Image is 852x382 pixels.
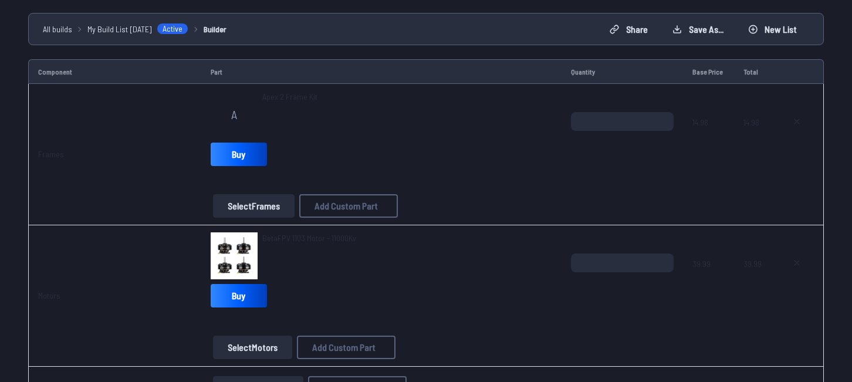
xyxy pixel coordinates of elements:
[211,336,295,359] a: SelectMotors
[262,91,317,103] span: Apex 2 Frame Kit
[297,336,395,359] button: Add Custom Part
[211,284,267,307] a: Buy
[312,343,376,352] span: Add Custom Part
[157,23,188,35] span: Active
[692,253,725,310] span: 39.99
[743,112,763,168] span: 14.98
[262,233,356,243] span: BetaFPV 1103 Motor - 11000Kv
[43,23,72,35] a: All builds
[600,20,658,39] button: Share
[87,23,152,35] span: My Build List [DATE]
[562,59,683,84] td: Quantity
[231,109,237,120] span: A
[201,59,562,84] td: Part
[38,290,60,300] a: Motors
[38,149,64,159] a: Frames
[662,20,733,39] button: Save as...
[683,59,735,84] td: Base Price
[743,253,763,310] span: 39.99
[692,112,725,168] span: 14.98
[204,23,226,35] a: Builder
[738,20,807,39] button: New List
[28,59,201,84] td: Component
[87,23,188,35] a: My Build List [DATE]Active
[213,194,295,218] button: SelectFrames
[262,232,356,244] a: BetaFPV 1103 Motor - 11000Kv
[299,194,398,218] button: Add Custom Part
[211,143,267,166] a: Buy
[213,336,292,359] button: SelectMotors
[211,232,258,279] img: image
[211,194,297,218] a: SelectFrames
[315,201,378,211] span: Add Custom Part
[734,59,773,84] td: Total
